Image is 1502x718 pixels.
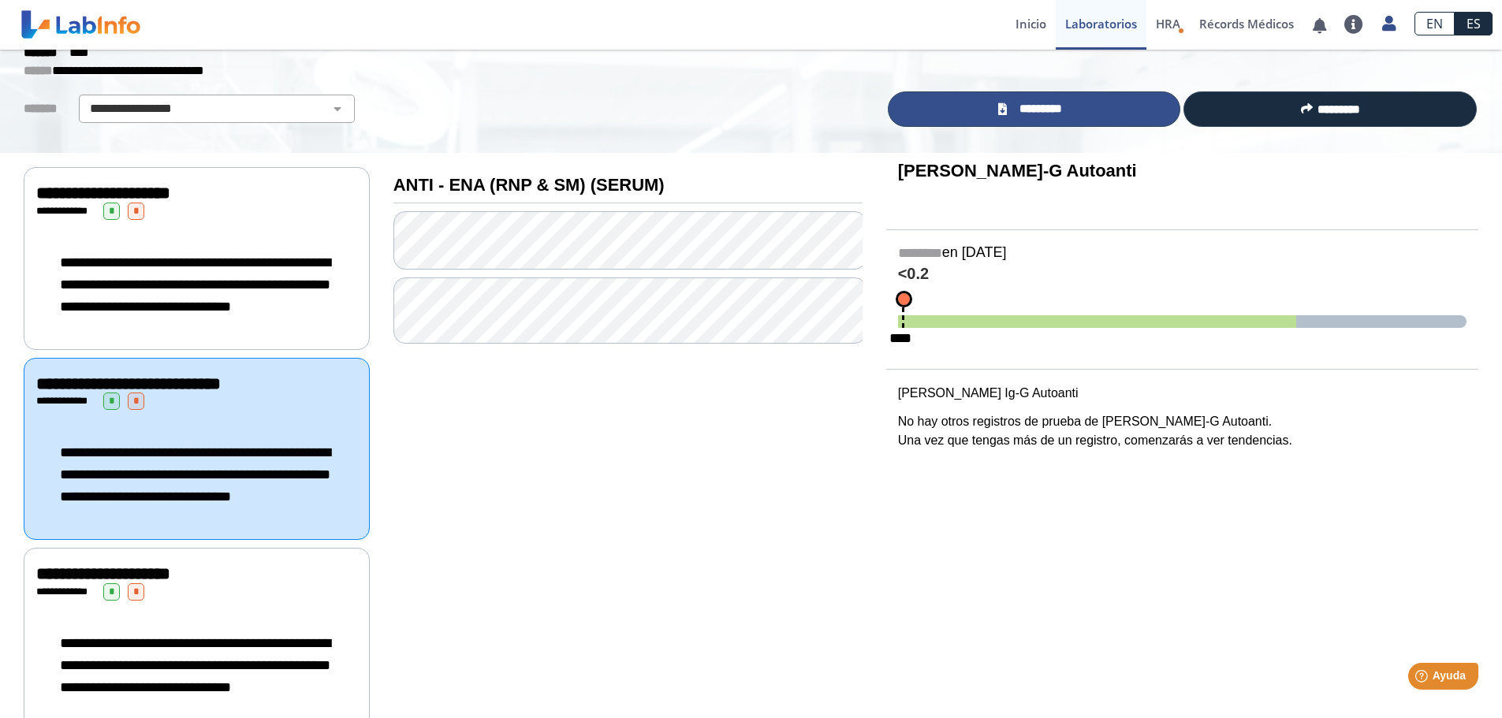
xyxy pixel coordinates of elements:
b: ANTI - ENA (RNP & SM) (SERUM) [393,175,665,195]
a: ES [1455,12,1493,35]
h5: en [DATE] [898,244,1467,262]
h4: <0.2 [898,265,1467,285]
p: No hay otros registros de prueba de [PERSON_NAME]-G Autoanti. Una vez que tengas más de un regist... [898,412,1467,450]
b: [PERSON_NAME]-G Autoanti [898,161,1137,180]
p: [PERSON_NAME] Ig-G Autoanti [898,384,1467,403]
span: HRA [1156,16,1180,32]
a: EN [1414,12,1455,35]
iframe: Help widget launcher [1362,657,1485,701]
